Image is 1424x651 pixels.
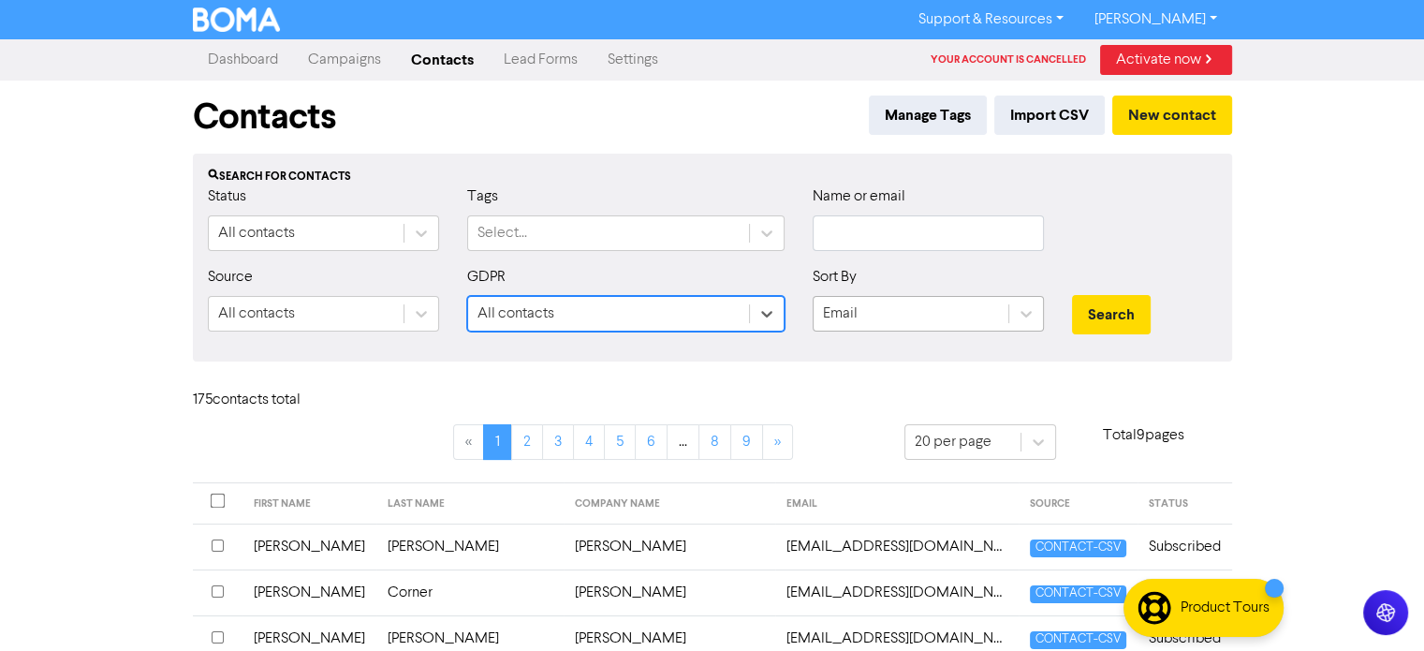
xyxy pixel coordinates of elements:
[242,483,376,525] th: FIRST NAME
[218,303,295,325] div: All contacts
[1030,585,1125,603] span: CONTACT-CSV
[635,424,668,460] a: Page 6
[511,424,543,460] a: Page 2
[208,185,246,208] label: Status
[775,570,1019,615] td: accounts@corehygiene.co.uk
[242,570,376,615] td: [PERSON_NAME]
[483,424,512,460] a: Page 1 is your current page
[813,266,857,289] label: Sort By
[1138,524,1232,570] td: Subscribed
[823,303,858,325] div: Email
[1056,424,1232,447] p: Total 9 pages
[1138,570,1232,615] td: Subscribed
[1100,45,1232,75] a: Activate now
[1030,631,1125,649] span: CONTACT-CSV
[1138,483,1232,525] th: STATUS
[376,483,564,525] th: LAST NAME
[218,222,295,244] div: All contacts
[915,431,991,453] div: 20 per page
[564,483,776,525] th: COMPANY NAME
[396,41,489,79] a: Contacts
[376,570,564,615] td: Corner
[293,41,396,79] a: Campaigns
[564,570,776,615] td: [PERSON_NAME]
[931,52,1100,68] div: Your account is cancelled
[467,266,506,289] label: GDPR
[1079,5,1231,35] a: [PERSON_NAME]
[593,41,673,79] a: Settings
[489,41,593,79] a: Lead Forms
[869,96,987,135] button: Manage Tags
[994,96,1105,135] button: Import CSV
[730,424,763,460] a: Page 9
[477,303,554,325] div: All contacts
[467,185,498,208] label: Tags
[193,392,343,409] h6: 175 contact s total
[193,96,336,139] h1: Contacts
[775,524,1019,570] td: abberwindscreens@gmail.com
[604,424,636,460] a: Page 5
[376,524,564,570] td: [PERSON_NAME]
[1030,540,1125,557] span: CONTACT-CSV
[193,7,281,32] img: BOMA Logo
[242,524,376,570] td: [PERSON_NAME]
[208,169,1217,185] div: Search for contacts
[1112,96,1232,135] button: New contact
[775,483,1019,525] th: EMAIL
[698,424,731,460] a: Page 8
[1072,295,1151,334] button: Search
[542,424,574,460] a: Page 3
[564,524,776,570] td: [PERSON_NAME]
[573,424,605,460] a: Page 4
[208,266,253,289] label: Source
[477,222,527,244] div: Select...
[762,424,793,460] a: »
[903,5,1079,35] a: Support & Resources
[1330,561,1424,651] iframe: Chat Widget
[813,185,905,208] label: Name or email
[1019,483,1137,525] th: SOURCE
[193,41,293,79] a: Dashboard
